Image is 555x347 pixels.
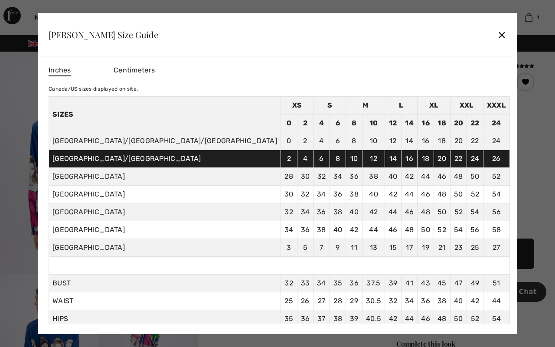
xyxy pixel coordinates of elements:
[497,26,506,44] div: ✕
[401,221,418,239] td: 48
[297,221,313,239] td: 36
[434,168,450,186] td: 46
[350,297,358,305] span: 29
[49,85,510,93] div: Canada/US sizes displayed on site.
[49,203,281,221] td: [GEOGRAPHIC_DATA]
[49,150,281,168] td: [GEOGRAPHIC_DATA]/[GEOGRAPHIC_DATA]
[281,97,313,115] td: XS
[385,168,402,186] td: 40
[313,203,330,221] td: 36
[492,314,501,323] span: 54
[330,203,346,221] td: 38
[385,132,402,150] td: 12
[437,314,447,323] span: 48
[313,132,330,150] td: 4
[450,132,467,150] td: 20
[385,239,402,257] td: 15
[281,186,297,203] td: 30
[49,65,71,76] span: Inches
[454,279,463,287] span: 47
[49,132,281,150] td: [GEOGRAPHIC_DATA]/[GEOGRAPHIC_DATA]/[GEOGRAPHIC_DATA]
[313,186,330,203] td: 34
[313,97,346,115] td: S
[284,297,293,305] span: 25
[467,186,483,203] td: 52
[297,115,313,132] td: 2
[301,314,310,323] span: 36
[281,203,297,221] td: 32
[421,314,430,323] span: 46
[49,239,281,257] td: [GEOGRAPHIC_DATA]
[313,168,330,186] td: 32
[418,186,434,203] td: 46
[281,115,297,132] td: 0
[418,132,434,150] td: 16
[483,221,509,239] td: 58
[362,186,385,203] td: 40
[389,314,398,323] span: 42
[450,97,483,115] td: XXL
[49,168,281,186] td: [GEOGRAPHIC_DATA]
[483,150,509,168] td: 26
[434,150,450,168] td: 20
[421,297,430,305] span: 36
[330,150,346,168] td: 8
[401,132,418,150] td: 14
[330,168,346,186] td: 34
[450,221,467,239] td: 54
[346,150,362,168] td: 10
[405,314,414,323] span: 44
[418,115,434,132] td: 16
[114,66,155,74] span: Centimeters
[389,279,398,287] span: 39
[297,168,313,186] td: 30
[385,97,418,115] td: L
[483,203,509,221] td: 56
[450,168,467,186] td: 48
[450,186,467,203] td: 50
[49,97,281,132] th: Sizes
[418,221,434,239] td: 50
[346,186,362,203] td: 38
[313,239,330,257] td: 7
[471,297,480,305] span: 42
[385,203,402,221] td: 44
[281,168,297,186] td: 28
[49,186,281,203] td: [GEOGRAPHIC_DATA]
[20,6,38,14] span: Chat
[437,297,447,305] span: 38
[450,239,467,257] td: 23
[385,221,402,239] td: 46
[483,115,509,132] td: 24
[471,279,480,287] span: 49
[434,239,450,257] td: 21
[317,279,326,287] span: 34
[385,115,402,132] td: 12
[281,132,297,150] td: 0
[493,279,500,287] span: 51
[346,97,385,115] td: M
[333,314,343,323] span: 38
[281,221,297,239] td: 34
[330,132,346,150] td: 6
[49,292,281,310] td: WAIST
[330,221,346,239] td: 40
[346,132,362,150] td: 8
[349,279,359,287] span: 36
[281,150,297,168] td: 2
[467,115,483,132] td: 22
[346,115,362,132] td: 8
[49,310,281,328] td: HIPS
[434,115,450,132] td: 18
[49,275,281,292] td: BUST
[454,314,463,323] span: 50
[313,221,330,239] td: 38
[418,150,434,168] td: 18
[405,297,414,305] span: 34
[297,186,313,203] td: 32
[405,279,413,287] span: 41
[467,203,483,221] td: 54
[389,297,398,305] span: 32
[454,297,463,305] span: 40
[297,150,313,168] td: 4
